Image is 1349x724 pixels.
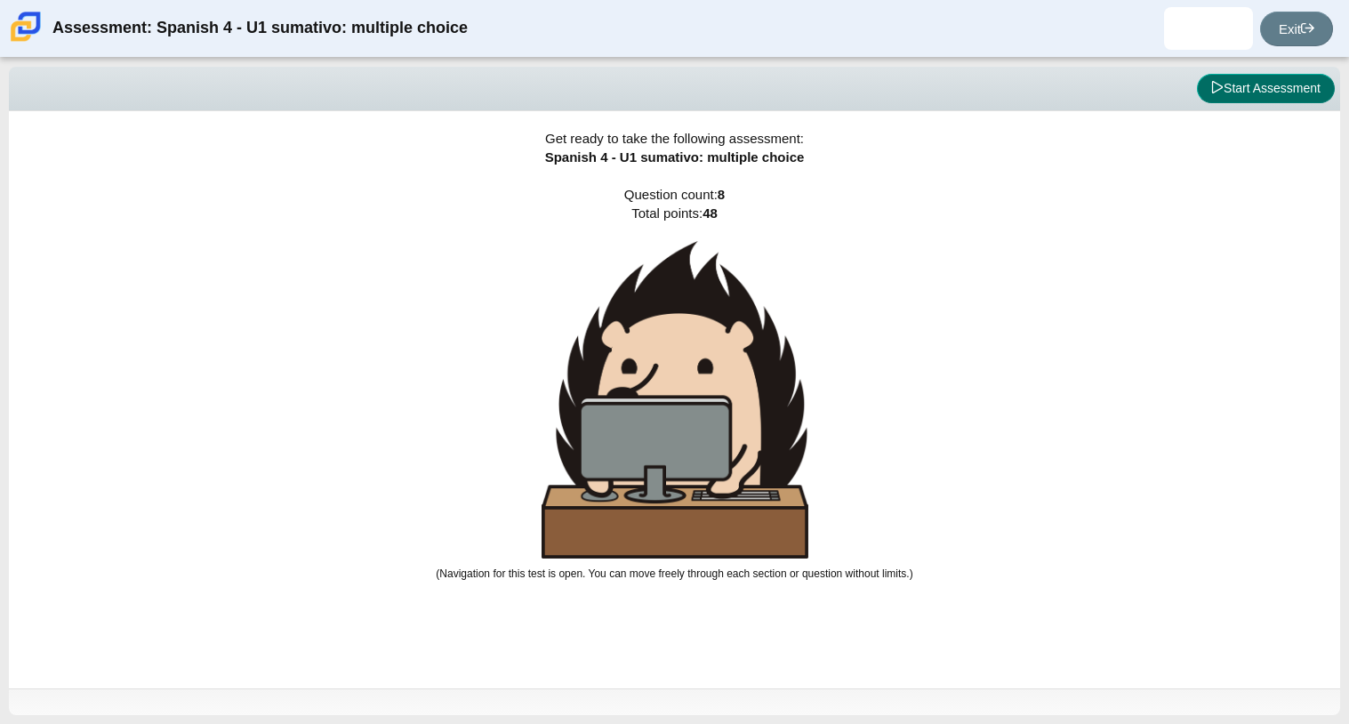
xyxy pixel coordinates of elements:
b: 8 [718,187,725,202]
b: 48 [703,205,718,221]
div: Assessment: Spanish 4 - U1 sumativo: multiple choice [52,7,468,50]
a: Exit [1260,12,1333,46]
small: (Navigation for this test is open. You can move freely through each section or question without l... [436,567,912,580]
img: luis.zacariasmende.ABnLng [1194,14,1223,43]
img: Carmen School of Science & Technology [7,8,44,45]
button: Start Assessment [1197,74,1335,104]
img: hedgehog-behind-computer-large.png [542,241,808,559]
a: Carmen School of Science & Technology [7,33,44,48]
span: Question count: Total points: [436,187,912,580]
span: Spanish 4 - U1 sumativo: multiple choice [545,149,805,165]
span: Get ready to take the following assessment: [545,131,804,146]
